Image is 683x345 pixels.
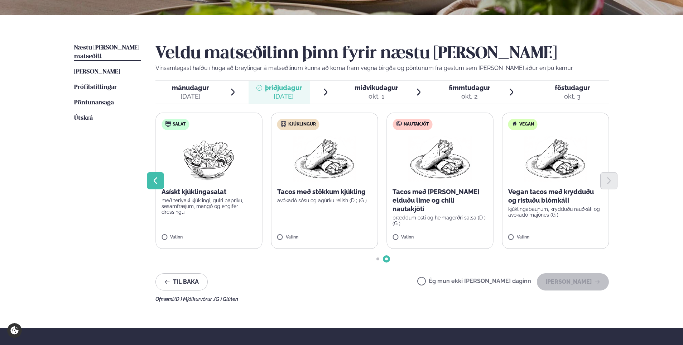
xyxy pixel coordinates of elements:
span: Nautakjöt [404,122,429,127]
img: chicken.svg [281,121,287,127]
span: mánudagur [172,84,209,91]
p: bræddum osti og heimagerðri salsa (D ) (G ) [393,215,487,226]
p: Tacos með stökkum kjúkling [277,188,372,196]
a: Næstu [PERSON_NAME] matseðill [74,44,141,61]
img: Salad.png [177,136,241,182]
span: Útskrá [74,115,93,121]
div: [DATE] [265,92,302,101]
span: Vegan [519,122,534,127]
button: [PERSON_NAME] [537,273,609,290]
button: Next slide [600,172,617,189]
a: Pöntunarsaga [74,99,114,107]
div: okt. 3 [555,92,590,101]
div: Ofnæmi: [155,296,609,302]
button: Til baka [155,273,208,290]
span: fimmtudagur [449,84,490,91]
span: Salat [173,122,186,127]
span: þriðjudagur [265,84,302,91]
p: Vegan tacos með krydduðu og ristuðu blómkáli [508,188,603,205]
img: Wraps.png [524,136,587,182]
img: Wraps.png [293,136,356,182]
div: okt. 1 [355,92,398,101]
span: (D ) Mjólkurvörur , [174,296,214,302]
span: [PERSON_NAME] [74,69,120,75]
a: Cookie settings [7,323,22,338]
span: Prófílstillingar [74,84,117,90]
div: [DATE] [172,92,209,101]
a: Prófílstillingar [74,83,117,92]
span: Kjúklingur [288,122,316,127]
img: Wraps.png [408,136,471,182]
img: beef.svg [396,121,402,127]
a: [PERSON_NAME] [74,68,120,76]
span: Næstu [PERSON_NAME] matseðill [74,45,139,60]
button: Previous slide [147,172,164,189]
span: Go to slide 2 [385,257,388,260]
div: okt. 2 [449,92,490,101]
span: (G ) Glúten [214,296,238,302]
p: Asískt kjúklingasalat [162,188,256,196]
a: Útskrá [74,114,93,123]
span: Go to slide 1 [376,257,379,260]
img: Vegan.svg [512,121,518,127]
p: Vinsamlegast hafðu í huga að breytingar á matseðlinum kunna að koma fram vegna birgða og pöntunum... [155,64,609,72]
span: miðvikudagur [355,84,398,91]
h2: Veldu matseðilinn þinn fyrir næstu [PERSON_NAME] [155,44,609,64]
p: Tacos með [PERSON_NAME] elduðu lime og chili nautakjöti [393,188,487,213]
p: kjúklingabaunum, krydduðu rauðkáli og avókadó majónes (G ) [508,206,603,218]
p: avókadó sósu og agúrku relish (D ) (G ) [277,198,372,203]
img: salad.svg [165,121,171,127]
span: Pöntunarsaga [74,100,114,106]
p: með teriyaki kjúklingi, gulri papriku, sesamfræjum, mangó og engifer dressingu [162,198,256,215]
span: föstudagur [555,84,590,91]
